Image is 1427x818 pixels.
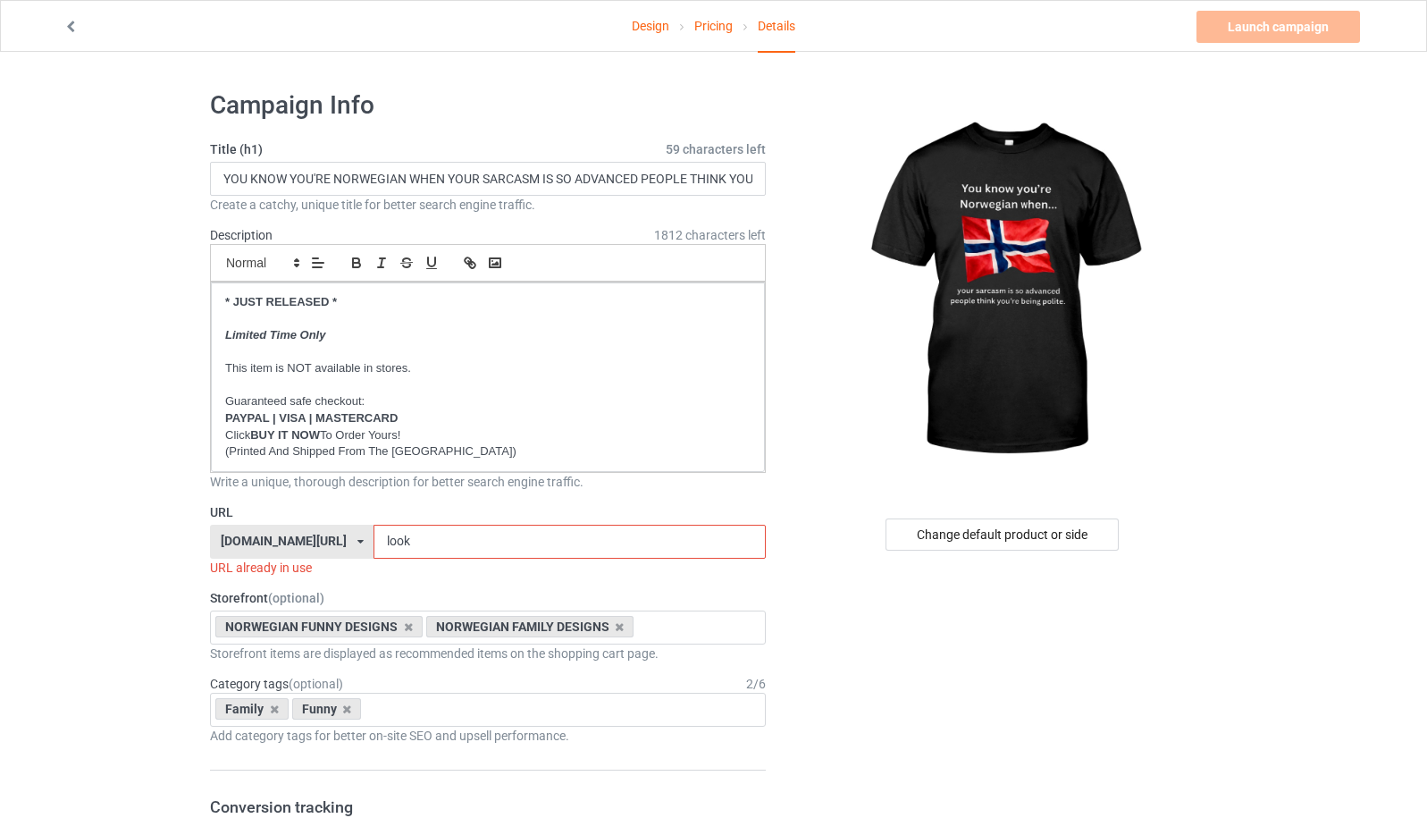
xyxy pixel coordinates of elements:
label: Category tags [210,675,343,693]
strong: BUY IT NOW [250,428,320,442]
span: (optional) [289,677,343,691]
p: Click To Order Yours! [225,427,751,444]
div: NORWEGIAN FUNNY DESIGNS [215,616,423,637]
div: Create a catchy, unique title for better search engine traffic. [210,196,766,214]
div: [DOMAIN_NAME][URL] [221,535,347,547]
div: Family [215,698,289,720]
div: Details [758,1,795,53]
div: Write a unique, thorough description for better search engine traffic. [210,473,766,491]
div: Add category tags for better on-site SEO and upsell performance. [210,727,766,745]
label: Storefront [210,589,766,607]
span: (optional) [268,591,324,605]
label: URL [210,503,766,521]
label: Title (h1) [210,140,766,158]
a: Pricing [694,1,733,51]
span: 59 characters left [666,140,766,158]
div: NORWEGIAN FAMILY DESIGNS [426,616,634,637]
label: Description [210,228,273,242]
p: This item is NOT available in stores. [225,360,751,377]
span: 1812 characters left [654,226,766,244]
div: Change default product or side [886,519,1119,551]
h1: Campaign Info [210,89,766,122]
strong: PAYPAL | VISA | MASTERCARD [225,411,398,425]
em: Limited Time Only [225,328,325,342]
p: Guaranteed safe checkout: [225,393,751,410]
div: Storefront items are displayed as recommended items on the shopping cart page. [210,645,766,662]
div: Funny [292,698,362,720]
strong: * JUST RELEASED * [225,295,337,308]
a: Design [632,1,669,51]
p: (Printed And Shipped From The [GEOGRAPHIC_DATA]) [225,443,751,460]
div: URL already in use [210,559,766,577]
h3: Conversion tracking [210,797,766,817]
div: 2 / 6 [746,675,766,693]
